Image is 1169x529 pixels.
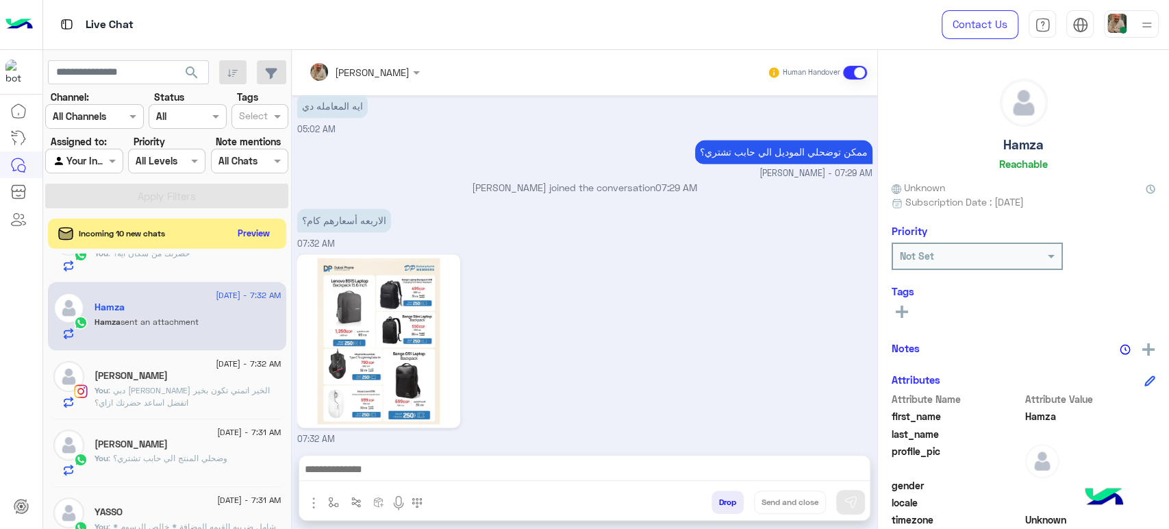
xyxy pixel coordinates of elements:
h5: Hamza [1003,137,1044,153]
span: [DATE] - 7:31 AM [217,426,281,439]
small: Human Handover [783,67,840,78]
h6: Tags [892,285,1155,297]
img: create order [373,497,384,508]
label: Note mentions [216,134,281,149]
img: tab [1035,17,1051,33]
button: select flow [323,491,345,513]
img: add [1142,343,1155,356]
img: defaultAdmin.png [53,361,84,392]
span: 07:32 AM [297,434,335,444]
span: [DATE] - 7:32 AM [216,358,281,370]
img: hulul-logo.png [1080,474,1128,522]
img: notes [1120,344,1131,355]
span: 07:29 AM [655,182,697,193]
img: defaultAdmin.png [53,430,84,460]
span: timezone [892,513,1022,527]
span: last_name [892,427,1022,441]
label: Assigned to: [51,134,107,149]
span: You [95,453,108,463]
span: profile_pic [892,444,1022,476]
img: tab [58,16,75,33]
label: Tags [237,90,258,104]
img: WhatsApp [74,248,88,262]
img: defaultAdmin.png [1001,79,1047,126]
span: locale [892,495,1022,510]
span: search [184,64,200,81]
span: [DATE] - 7:32 AM [216,289,281,302]
span: null [1025,495,1156,510]
label: Status [154,90,184,104]
img: defaultAdmin.png [53,293,84,323]
p: [PERSON_NAME] joined the conversation [297,180,872,195]
span: 05:02 AM [297,124,336,134]
h5: Hamza [95,302,125,313]
a: tab [1029,10,1056,39]
h6: Attributes [892,373,940,386]
p: 18/8/2025, 7:32 AM [297,208,391,232]
span: null [1025,478,1156,493]
img: defaultAdmin.png [1025,444,1059,478]
h6: Reachable [999,158,1048,170]
button: search [175,60,209,90]
button: Trigger scenario [345,491,368,513]
span: You [95,248,108,258]
p: Live Chat [86,16,134,34]
span: Unknown [892,180,945,195]
img: send voice note [390,495,407,511]
img: 1099595118805607.jpg [301,258,457,424]
span: Attribute Name [892,392,1022,406]
span: Attribute Value [1025,392,1156,406]
span: Incoming 10 new chats [79,227,165,240]
img: defaultAdmin.png [53,497,84,528]
span: [PERSON_NAME] - 07:29 AM [759,167,872,180]
span: first_name [892,409,1022,423]
span: [DATE] - 7:31 AM [217,494,281,506]
img: select flow [328,497,339,508]
h5: Ibrahem Elwardany [95,439,168,450]
a: Contact Us [942,10,1018,39]
span: Hamza [95,317,121,327]
span: حضرتك من سكان ايه؟ [108,248,190,258]
button: Apply Filters [45,184,288,208]
span: 07:32 AM [297,238,335,249]
span: gender [892,478,1022,493]
img: send attachment [305,495,322,511]
img: 1403182699927242 [5,60,30,84]
button: Send and close [754,491,826,514]
img: make a call [412,497,423,508]
span: Hamza [1025,409,1156,423]
span: Subscription Date : [DATE] [905,195,1024,209]
button: Preview [232,223,276,243]
button: create order [368,491,390,513]
span: Unknown [1025,513,1156,527]
h5: YASSO [95,506,123,518]
img: Logo [5,10,33,39]
h5: Andrew Nasser [95,370,168,382]
img: WhatsApp [74,316,88,330]
img: tab [1072,17,1088,33]
img: Instagram [74,384,88,398]
p: 18/8/2025, 5:02 AM [297,94,368,118]
label: Channel: [51,90,89,104]
h6: Priority [892,225,927,237]
img: profile [1138,16,1155,34]
img: WhatsApp [74,453,88,467]
label: Priority [134,134,165,149]
img: Trigger scenario [351,497,362,508]
p: 18/8/2025, 7:29 AM [695,140,872,164]
h6: Notes [892,342,920,354]
img: userImage [1107,14,1127,33]
span: دبي فون عمر مهدي صباح الخير اتمني تكون بخير اتفضل اساعد حضرتك ازاي؟ [95,385,270,408]
span: sent an attachment [121,317,199,327]
span: وضحلي المنتج الي حابب تشتري؟ [108,453,227,463]
div: Select [237,108,268,126]
span: You [95,385,108,395]
img: send message [844,495,857,509]
button: Drop [712,491,744,514]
